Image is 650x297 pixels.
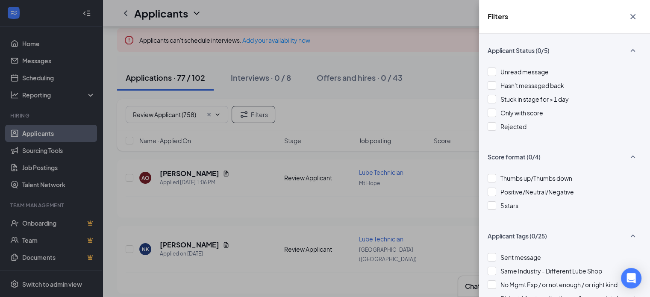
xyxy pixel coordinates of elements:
[500,68,549,76] span: Unread message
[500,82,564,89] span: Hasn't messaged back
[628,152,638,162] svg: SmallChevronUp
[624,149,641,165] button: SmallChevronUp
[628,231,638,241] svg: SmallChevronUp
[624,42,641,59] button: SmallChevronUp
[500,267,602,275] span: Same Industry - Different Lube Shop
[488,232,547,240] span: Applicant Tags (0/25)
[500,109,543,117] span: Only with score
[628,12,638,22] svg: Cross
[500,202,518,209] span: 5 stars
[500,95,569,103] span: Stuck in stage for > 1 day
[500,174,572,182] span: Thumbs up/Thumbs down
[500,253,541,261] span: Sent message
[488,12,508,21] h5: Filters
[624,9,641,25] button: Cross
[500,188,574,196] span: Positive/Neutral/Negative
[488,153,541,161] span: Score format (0/4)
[628,45,638,56] svg: SmallChevronUp
[500,281,618,288] span: No Mgmt Exp / or not enough / or right kind
[621,268,641,288] div: Open Intercom Messenger
[488,46,550,55] span: Applicant Status (0/5)
[500,123,526,130] span: Rejected
[624,228,641,244] button: SmallChevronUp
